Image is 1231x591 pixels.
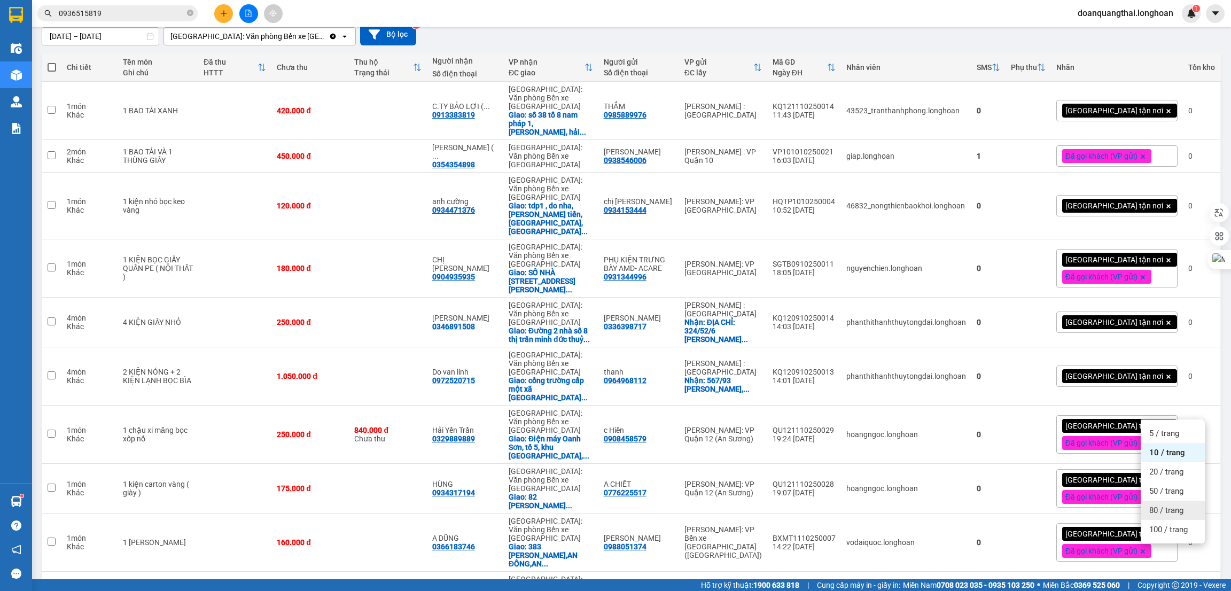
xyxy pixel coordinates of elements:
button: aim [264,4,283,23]
div: QU121110250028 [773,480,836,488]
div: 14:01 [DATE] [773,376,836,385]
span: Đã gọi khách (VP gửi) [1065,492,1137,502]
div: nguyenchien.longhoan [846,264,966,273]
div: phanthithanhthuytongdai.longhoan [846,372,966,380]
div: 2 món [67,147,112,156]
div: 1 BAO TẢI XANH [123,106,193,115]
span: Đã gọi khách (VP gửi) [1065,438,1137,448]
span: ... [581,227,588,236]
div: 1 món [67,534,112,542]
div: [GEOGRAPHIC_DATA]: Văn phòng Bến xe [GEOGRAPHIC_DATA] [509,301,593,326]
div: Giao: Đường 2 nhà số 8 thị trấn minh đức thuỷ nguyên hải phòng [509,326,593,344]
div: 175.000 đ [277,484,344,493]
div: thanh [604,368,674,376]
span: 5 / trang [1149,428,1179,439]
div: 43523_tranthanhphong.longhoan [846,106,966,115]
span: Đã gọi khách (VP gửi) [1065,546,1137,556]
div: hoangngoc.longhoan [846,484,966,493]
div: 1 BAO TẢI VÀ 1 THÙNG GIẤY [123,147,193,165]
button: file-add [239,4,258,23]
div: 0776225517 [604,488,646,497]
div: [GEOGRAPHIC_DATA]: Văn phòng Bến xe [GEOGRAPHIC_DATA] [509,143,593,169]
div: VŨ DUY TÂM [432,314,498,322]
div: [PERSON_NAME] : [GEOGRAPHIC_DATA] [684,102,762,119]
strong: 1900 633 818 [753,581,799,589]
div: TRẦN ĐẠI [604,534,674,542]
div: 0934317194 [432,488,475,497]
div: Do van linh [432,368,498,376]
div: 0913383819 [432,111,475,119]
div: [PERSON_NAME] : [GEOGRAPHIC_DATA] [684,359,762,376]
div: 0964968112 [604,376,646,385]
div: 1 món [67,102,112,111]
div: ĐC lấy [684,68,753,77]
div: Nhân viên [846,63,966,72]
span: 20 / trang [1149,466,1183,477]
button: Bộ lọc [360,24,416,45]
span: ... [743,385,750,393]
div: phanthithanhthuytongdai.longhoan [846,318,966,326]
div: Mã GD [773,58,827,66]
span: ... [566,501,572,510]
div: 0985889976 [604,111,646,119]
div: Khác [67,322,112,331]
div: 14:03 [DATE] [773,322,836,331]
div: 0 [977,201,1000,210]
div: 18:05 [DATE] [773,268,836,277]
span: ... [581,393,588,402]
div: [PERSON_NAME] : [GEOGRAPHIC_DATA] [684,301,762,318]
div: 1 chậu xi măng bọc xốp nổ [123,426,193,443]
div: 0934153444 [604,206,646,214]
th: Toggle SortBy [198,53,271,82]
div: 46832_nongthienbaokhoi.longhoan [846,201,966,210]
div: 0 [977,318,1000,326]
div: HQTP1010250004 [773,197,836,206]
span: 100 / trang [1149,524,1188,535]
span: ... [542,559,548,568]
div: Ngày ĐH [773,68,827,77]
div: anh cường [432,197,498,206]
img: warehouse-icon [11,496,22,507]
div: 1 món [67,480,112,488]
span: doanquangthai.longhoan [1069,6,1182,20]
div: [PERSON_NAME]: VP Bến xe [GEOGRAPHIC_DATA] ([GEOGRAPHIC_DATA]) [684,525,762,559]
span: 80 / trang [1149,505,1183,516]
div: ĐC giao [509,68,585,77]
div: 840.000 đ [354,426,421,434]
div: [GEOGRAPHIC_DATA]: Văn phòng Bến xe [GEOGRAPHIC_DATA] [509,517,593,542]
span: ... [566,285,572,294]
div: 450.000 đ [277,152,344,160]
div: Giao: 82 nguyễn du quảng hà hải hà quảng ninh [509,493,593,510]
div: 0 [977,430,1000,439]
div: Khác [67,542,112,551]
div: CHỊ QUỲNH CHI [432,255,498,273]
span: ... [432,152,439,160]
div: 1 món [67,260,112,268]
div: 250.000 đ [277,318,344,326]
div: Người nhận [432,57,498,65]
span: [GEOGRAPHIC_DATA] tận nơi [1065,421,1163,431]
div: Chi tiết [67,63,112,72]
div: 4 KIỆN GIẤY NHỎ [123,318,193,326]
div: Giao: số 38 tổ 8 nam pháp 1, ngô quyền, hải phòng [509,111,593,136]
div: Nguyễn Văn Tùng ( cu bi ) [432,143,498,160]
svg: Clear value [329,32,337,41]
div: Trạng thái [354,68,412,77]
div: Hải Yến Trần [432,426,498,434]
input: Tìm tên, số ĐT hoặc mã đơn [59,7,185,19]
div: VP gửi [684,58,753,66]
img: logo-vxr [9,7,23,23]
div: Phụ thu [1011,63,1037,72]
div: 0329889889 [432,434,475,443]
div: Huỳnh Tấn Lực [604,147,674,156]
div: [GEOGRAPHIC_DATA]: Văn phòng Bến xe [GEOGRAPHIC_DATA] [509,176,593,201]
div: A CHIẾT [604,480,674,488]
div: Khác [67,111,112,119]
span: [GEOGRAPHIC_DATA] tận nơi [1065,371,1163,381]
div: 0972520715 [432,376,475,385]
div: 0336398717 [604,322,646,331]
div: 0 [977,106,1000,115]
div: 0346891508 [432,322,475,331]
svg: open [340,32,349,41]
div: 0 [1188,318,1215,326]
